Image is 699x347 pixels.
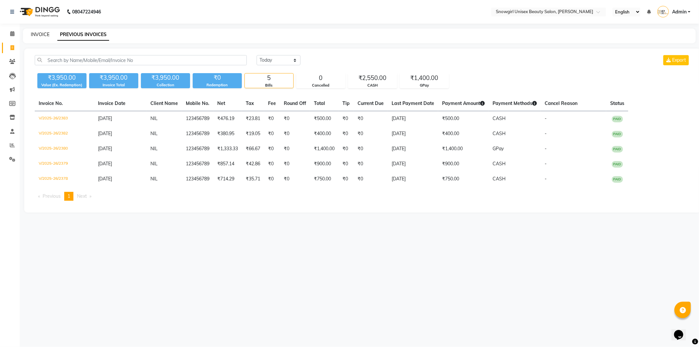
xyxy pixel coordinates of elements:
[354,111,388,127] td: ₹0
[31,31,49,37] a: INVOICE
[182,156,213,172] td: 123456789
[213,126,242,141] td: ₹380.95
[388,156,438,172] td: [DATE]
[672,9,687,15] span: Admin
[98,100,126,106] span: Invoice Date
[400,73,449,83] div: ₹1,400.00
[213,141,242,156] td: ₹1,333.33
[284,100,306,106] span: Round Off
[242,111,264,127] td: ₹23.81
[150,100,178,106] span: Client Name
[672,57,686,63] span: Export
[438,126,489,141] td: ₹400.00
[610,100,624,106] span: Status
[242,156,264,172] td: ₹42.86
[77,193,87,199] span: Next
[339,126,354,141] td: ₹0
[493,100,537,106] span: Payment Methods
[43,193,61,199] span: Previous
[310,126,339,141] td: ₹400.00
[35,111,94,127] td: V/2025-26/2383
[182,172,213,187] td: 123456789
[242,172,264,187] td: ₹35.71
[339,156,354,172] td: ₹0
[182,111,213,127] td: 123456789
[98,131,112,136] span: [DATE]
[354,126,388,141] td: ₹0
[182,141,213,156] td: 123456789
[545,161,547,167] span: -
[493,161,506,167] span: CASH
[264,141,280,156] td: ₹0
[310,172,339,187] td: ₹750.00
[612,116,623,122] span: PAID
[150,161,158,167] span: NIL
[354,141,388,156] td: ₹0
[213,172,242,187] td: ₹714.29
[264,156,280,172] td: ₹0
[242,126,264,141] td: ₹19.05
[35,141,94,156] td: V/2025-26/2380
[354,156,388,172] td: ₹0
[141,73,190,82] div: ₹3,950.00
[493,146,504,152] span: GPay
[392,100,434,106] span: Last Payment Date
[17,3,62,21] img: logo
[339,172,354,187] td: ₹0
[37,73,87,82] div: ₹3,950.00
[442,100,485,106] span: Payment Amount
[545,176,547,182] span: -
[57,29,109,41] a: PREVIOUS INVOICES
[193,82,242,88] div: Redemption
[264,126,280,141] td: ₹0
[217,100,225,106] span: Net
[348,83,397,88] div: CASH
[89,73,138,82] div: ₹3,950.00
[150,146,158,152] span: NIL
[35,55,247,65] input: Search by Name/Mobile/Email/Invoice No
[89,82,138,88] div: Invoice Total
[35,156,94,172] td: V/2025-26/2379
[297,83,345,88] div: Cancelled
[545,146,547,152] span: -
[182,126,213,141] td: 123456789
[297,73,345,83] div: 0
[388,141,438,156] td: [DATE]
[39,100,63,106] span: Invoice No.
[98,115,112,121] span: [DATE]
[339,141,354,156] td: ₹0
[98,146,112,152] span: [DATE]
[388,172,438,187] td: [DATE]
[280,172,310,187] td: ₹0
[545,131,547,136] span: -
[35,192,690,201] nav: Pagination
[671,321,692,340] iframe: chat widget
[141,82,190,88] div: Collection
[98,161,112,167] span: [DATE]
[150,115,158,121] span: NIL
[213,156,242,172] td: ₹857.14
[612,131,623,137] span: PAID
[264,111,280,127] td: ₹0
[98,176,112,182] span: [DATE]
[314,100,325,106] span: Total
[35,172,94,187] td: V/2025-26/2378
[493,115,506,121] span: CASH
[280,141,310,156] td: ₹0
[438,111,489,127] td: ₹500.00
[245,73,293,83] div: 5
[37,82,87,88] div: Value (Ex. Redemption)
[280,111,310,127] td: ₹0
[310,111,339,127] td: ₹500.00
[612,161,623,168] span: PAID
[310,156,339,172] td: ₹900.00
[213,111,242,127] td: ₹476.19
[72,3,101,21] b: 08047224946
[438,172,489,187] td: ₹750.00
[612,176,623,183] span: PAID
[493,131,506,136] span: CASH
[438,141,489,156] td: ₹1,400.00
[310,141,339,156] td: ₹1,400.00
[358,100,384,106] span: Current Due
[35,126,94,141] td: V/2025-26/2382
